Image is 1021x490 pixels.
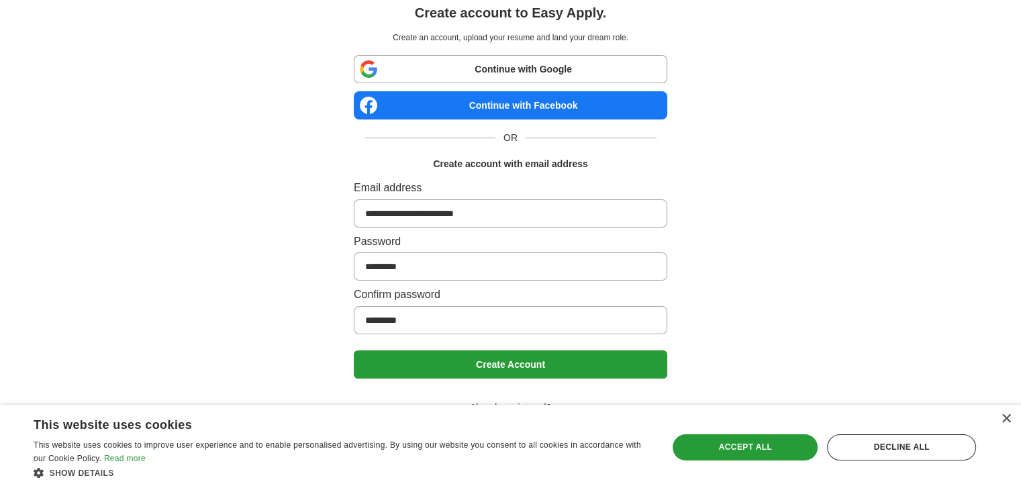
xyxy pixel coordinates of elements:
span: This website uses cookies to improve user experience and to enable personalised advertising. By u... [34,440,641,463]
span: Already registered? [462,400,559,415]
div: Close [1001,414,1011,424]
a: Read more, opens a new window [104,454,146,463]
span: OR [495,130,526,145]
div: Accept all [673,434,818,460]
a: Continue with Facebook [354,91,667,119]
label: Password [354,233,667,250]
div: This website uses cookies [34,413,616,433]
h1: Create account with email address [433,156,587,171]
button: Create Account [354,350,667,379]
a: Continue with Google [354,55,667,83]
label: Email address [354,179,667,197]
h1: Create account to Easy Apply. [415,2,607,23]
label: Confirm password [354,286,667,303]
div: Decline all [827,434,976,460]
p: Create an account, upload your resume and land your dream role. [356,32,665,44]
div: Show details [34,466,649,480]
span: Show details [50,469,114,478]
